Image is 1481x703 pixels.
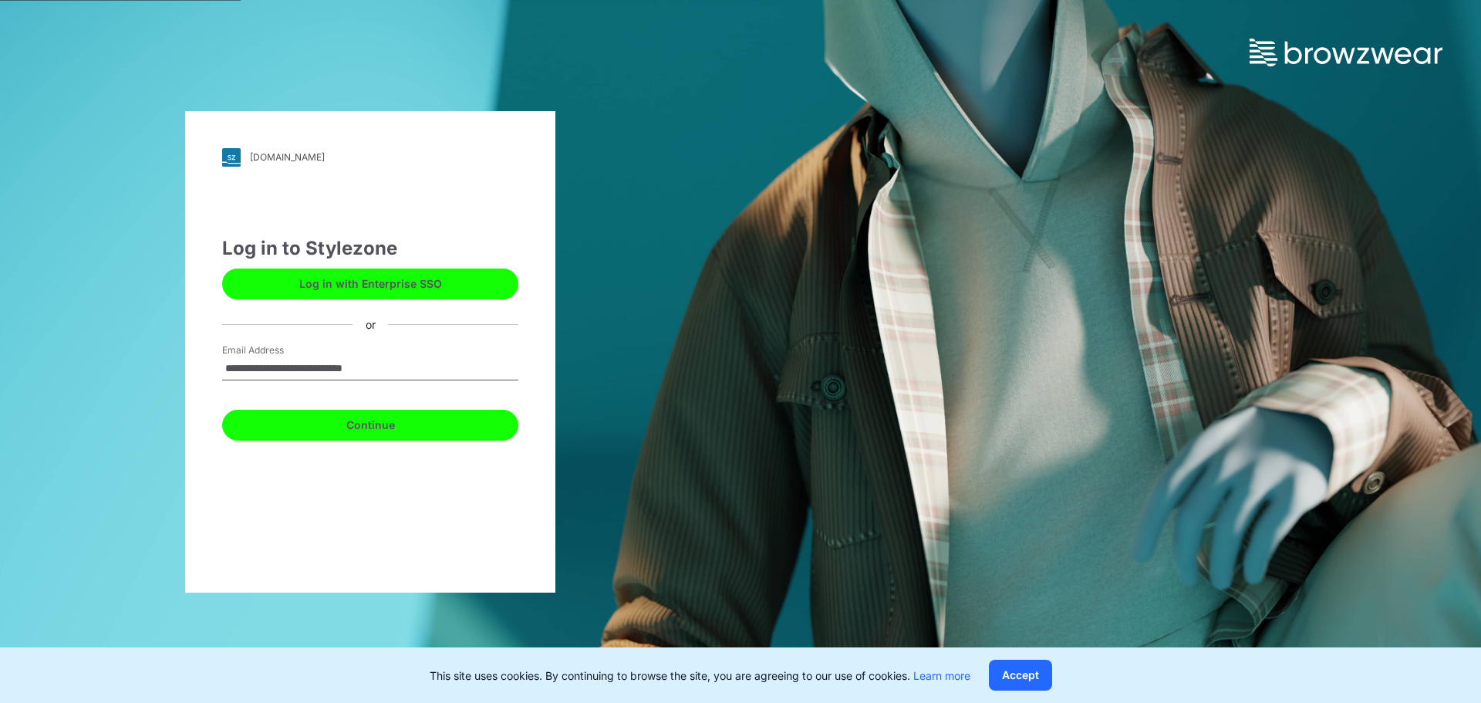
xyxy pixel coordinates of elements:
p: This site uses cookies. By continuing to browse the site, you are agreeing to our use of cookies. [430,668,970,684]
label: Email Address [222,343,330,357]
div: Log in to Stylezone [222,235,518,262]
a: Learn more [913,669,970,682]
a: [DOMAIN_NAME] [222,148,518,167]
button: Continue [222,410,518,441]
div: or [353,316,388,333]
img: svg+xml;base64,PHN2ZyB3aWR0aD0iMjgiIGhlaWdodD0iMjgiIHZpZXdCb3g9IjAgMCAyOCAyOCIgZmlsbD0ibm9uZSIgeG... [222,148,241,167]
button: Accept [989,660,1052,691]
div: [DOMAIN_NAME] [250,151,325,163]
img: browzwear-logo.73288ffb.svg [1250,39,1442,66]
button: Log in with Enterprise SSO [222,269,518,299]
